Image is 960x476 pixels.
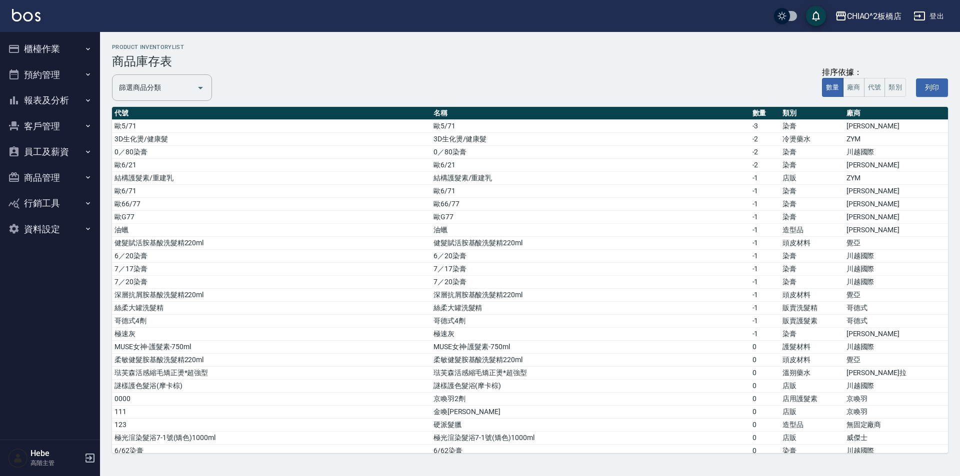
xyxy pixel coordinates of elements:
[844,328,948,341] td: [PERSON_NAME]
[780,250,844,263] td: 染膏
[112,367,431,380] td: 琺芙森活感縮毛矯正燙*超強型
[780,237,844,250] td: 頭皮材料
[844,263,948,276] td: 川越國際
[750,289,780,302] td: -1
[431,120,750,133] td: 歐5/71
[750,354,780,367] td: 0
[780,380,844,393] td: 店販
[844,289,948,302] td: 覺亞
[431,172,750,185] td: 結構護髮素/重建乳
[30,449,81,459] h5: Hebe
[12,9,40,21] img: Logo
[844,133,948,146] td: ZYM
[844,276,948,289] td: 川越國際
[844,419,948,432] td: 無固定廠商
[750,107,780,120] th: 數量
[750,276,780,289] td: -1
[112,172,431,185] td: 結構護髮素/重建乳
[750,159,780,172] td: -2
[112,328,431,341] td: 極速灰
[431,341,750,354] td: MUSE女神-護髮素-750ml
[431,185,750,198] td: 歐6/71
[431,302,750,315] td: 絲柔大罐洗髮精
[750,133,780,146] td: -2
[750,432,780,445] td: 0
[112,133,431,146] td: 3D生化燙/健康髮
[844,380,948,393] td: 川越國際
[750,120,780,133] td: -3
[750,445,780,458] td: 0
[780,367,844,380] td: 溫朔藥水
[4,62,96,88] button: 預約管理
[431,146,750,159] td: 0／80染膏
[112,250,431,263] td: 6／20染膏
[750,211,780,224] td: -1
[750,419,780,432] td: 0
[4,139,96,165] button: 員工及薪資
[431,276,750,289] td: 7／20染膏
[112,263,431,276] td: 7／17染膏
[431,237,750,250] td: 健髮賦活胺基酸洗髮精220ml
[4,36,96,62] button: 櫃檯作業
[431,393,750,406] td: 京喚羽2劑
[8,448,28,468] img: Person
[431,419,750,432] td: 硬派髮臘
[112,54,948,68] h3: 商品庫存表
[112,406,431,419] td: 111
[750,198,780,211] td: -1
[844,354,948,367] td: 覺亞
[780,406,844,419] td: 店販
[431,263,750,276] td: 7／17染膏
[750,328,780,341] td: -1
[750,237,780,250] td: -1
[750,172,780,185] td: -1
[780,120,844,133] td: 染膏
[844,237,948,250] td: 覺亞
[844,159,948,172] td: [PERSON_NAME]
[431,354,750,367] td: 柔敏健髮胺基酸洗髮精220ml
[431,107,750,120] th: 名稱
[112,276,431,289] td: 7／20染膏
[112,224,431,237] td: 油蠟
[112,146,431,159] td: 0／80染膏
[844,211,948,224] td: [PERSON_NAME]
[831,6,906,26] button: CHIAO^2板橋店
[431,224,750,237] td: 油蠟
[4,113,96,139] button: 客戶管理
[864,78,885,97] button: 代號
[431,367,750,380] td: 琺芙森活感縮毛矯正燙*超強型
[750,367,780,380] td: 0
[112,419,431,432] td: 123
[844,198,948,211] td: [PERSON_NAME]
[750,224,780,237] td: -1
[112,432,431,445] td: 極光渲染髮浴7-1號(矯色)1000ml
[431,198,750,211] td: 歐66/77
[750,302,780,315] td: -1
[112,185,431,198] td: 歐6/71
[750,341,780,354] td: 0
[780,185,844,198] td: 染膏
[780,393,844,406] td: 店用護髮素
[844,393,948,406] td: 京喚羽
[431,406,750,419] td: 金喚[PERSON_NAME]
[843,78,864,97] button: 廠商
[431,328,750,341] td: 極速灰
[112,380,431,393] td: 謎樣護色髮浴(摩卡棕)
[112,341,431,354] td: MUSE女神-護髮素-750ml
[112,237,431,250] td: 健髮賦活胺基酸洗髮精220ml
[431,380,750,393] td: 謎樣護色髮浴(摩卡棕)
[750,406,780,419] td: 0
[431,133,750,146] td: 3D生化燙/健康髮
[844,185,948,198] td: [PERSON_NAME]
[112,302,431,315] td: 絲柔大罐洗髮精
[112,107,431,120] th: 代號
[780,224,844,237] td: 造型品
[844,367,948,380] td: [PERSON_NAME]拉
[780,419,844,432] td: 造型品
[909,7,948,25] button: 登出
[30,459,81,468] p: 高階主管
[112,211,431,224] td: 歐G77
[847,10,902,22] div: CHIAO^2板橋店
[844,107,948,120] th: 廠商
[112,198,431,211] td: 歐66/77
